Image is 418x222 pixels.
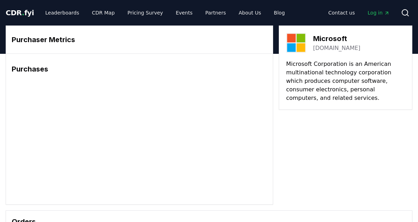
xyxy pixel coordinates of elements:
a: Blog [268,6,290,19]
p: Microsoft Corporation is an American multinational technology corporation which produces computer... [286,60,405,102]
h3: Purchases [12,64,267,74]
a: CDR Map [86,6,120,19]
h3: Purchaser Metrics [12,34,267,45]
h3: Microsoft [313,33,361,44]
img: Microsoft-logo [286,33,306,53]
a: [DOMAIN_NAME] [313,44,361,52]
a: CDR.fyi [6,8,34,18]
a: Pricing Survey [122,6,169,19]
a: Contact us [323,6,361,19]
span: CDR fyi [6,8,34,17]
a: Events [170,6,198,19]
a: Leaderboards [40,6,85,19]
a: Partners [200,6,232,19]
nav: Main [323,6,395,19]
span: . [22,8,24,17]
nav: Main [40,6,290,19]
span: Log in [368,9,390,16]
a: Log in [362,6,395,19]
a: About Us [233,6,267,19]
